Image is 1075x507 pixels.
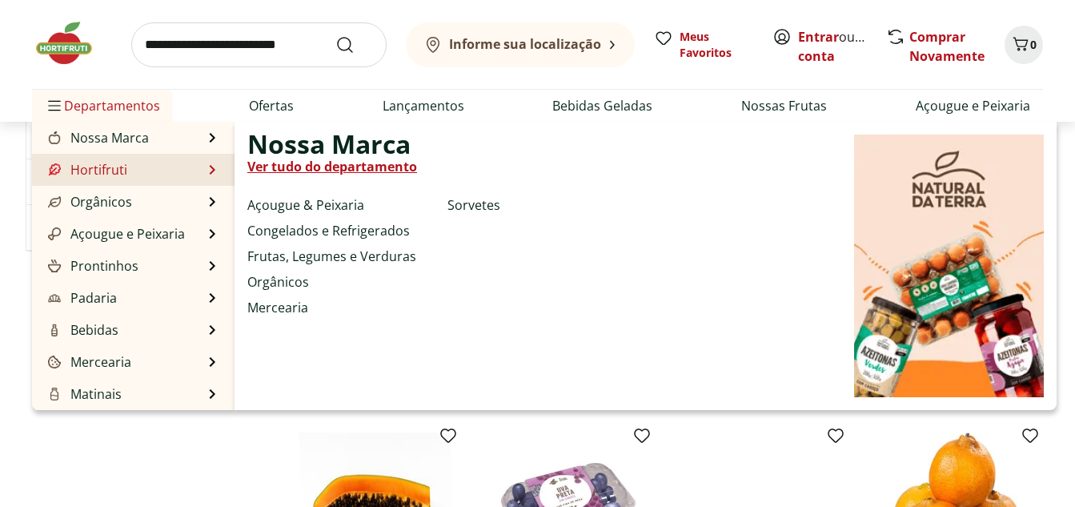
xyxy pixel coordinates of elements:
[45,128,149,147] a: Nossa MarcaNossa Marca
[48,324,61,336] img: Bebidas
[131,22,387,67] input: search
[45,352,131,372] a: MerceariaMercearia
[406,22,635,67] button: Informe sua localização
[247,157,417,176] a: Ver tudo do departamento
[1005,26,1043,64] button: Carrinho
[48,195,61,208] img: Orgânicos
[1030,37,1037,52] span: 0
[249,96,294,115] a: Ofertas
[48,356,61,368] img: Mercearia
[335,35,374,54] button: Submit Search
[26,114,267,159] button: Categoria
[48,163,61,176] img: Hortifruti
[48,292,61,304] img: Padaria
[854,135,1044,397] img: Nossa Marca
[48,227,61,240] img: Açougue e Peixaria
[48,260,61,272] img: Prontinhos
[247,298,308,317] a: Mercearia
[680,29,753,61] span: Meus Favoritos
[798,28,839,46] a: Entrar
[45,87,160,125] span: Departamentos
[45,407,204,445] a: Frios, Queijos e LaticíniosFrios, Queijos e Laticínios
[909,28,985,65] a: Comprar Novamente
[798,27,869,66] span: ou
[26,205,267,250] button: Preço
[45,160,127,179] a: HortifrutiHortifruti
[32,19,112,67] img: Hortifruti
[247,135,411,154] span: Nossa Marca
[45,256,138,276] a: ProntinhosProntinhos
[741,96,827,115] a: Nossas Frutas
[247,221,410,240] a: Congelados e Refrigerados
[447,195,500,215] a: Sorvetes
[48,388,61,400] img: Matinais
[654,29,753,61] a: Meus Favoritos
[383,96,464,115] a: Lançamentos
[26,159,267,204] button: Marca
[916,96,1030,115] a: Açougue e Peixaria
[45,288,117,308] a: PadariaPadaria
[247,195,364,215] a: Açougue & Peixaria
[552,96,652,115] a: Bebidas Geladas
[247,247,416,266] a: Frutas, Legumes e Verduras
[449,35,601,53] b: Informe sua localização
[45,384,122,404] a: MatinaisMatinais
[798,28,886,65] a: Criar conta
[48,131,61,144] img: Nossa Marca
[45,320,118,340] a: BebidasBebidas
[45,192,132,211] a: OrgânicosOrgânicos
[45,224,185,243] a: Açougue e PeixariaAçougue e Peixaria
[247,272,309,292] a: Orgânicos
[45,87,64,125] button: Menu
